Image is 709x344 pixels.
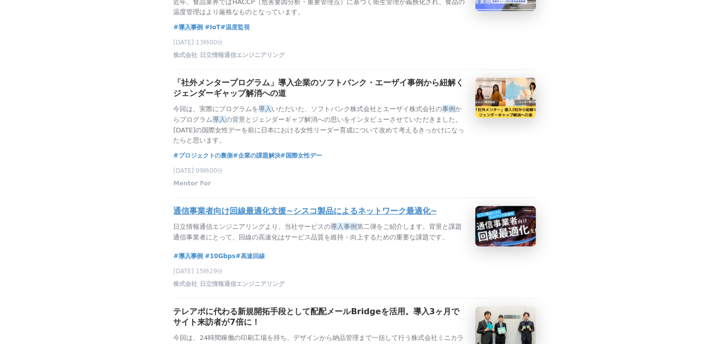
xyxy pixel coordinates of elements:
em: 事例 [191,253,203,260]
p: [DATE] 13時00分 [174,38,536,47]
a: 株式会社 日立情報通信エンジニアリング [174,283,285,290]
em: 事例 [443,105,456,113]
a: #IoT [205,22,221,32]
a: #温度監視 [221,22,250,32]
em: 導入 [179,253,191,260]
em: 事例 [344,223,357,230]
a: #国際女性デー [281,151,322,161]
span: # [174,22,205,32]
em: 導入 [259,105,272,113]
a: #導入事例 [174,22,205,32]
h3: 「社外メンタープログラム」導入企業のソフトバンク・エーザイ事例から紐解く ジェンダーギャップ解消への道 [174,78,467,99]
em: 事例 [191,24,203,31]
p: [DATE] 15時29分 [174,267,536,276]
p: 今回は、実際にプログラムを いただいた、ソフトバンク株式会社とエーザイ株式会社の からプログラム の背景とジェンダーギャプ解消への思いをインタビューさせていただきました。[DATE]の国際女性デ... [174,104,467,146]
span: Mentor For [174,179,211,188]
a: #10Gbps [205,251,236,261]
em: 導入 [179,24,191,31]
em: 導入 [331,223,344,230]
span: 株式会社 日立情報通信エンジニアリング [174,280,285,288]
span: # [174,251,205,261]
p: 日立情報通信エンジニアリングより、当社サービスの 第二弾をご紹介します。背景と課題通信事業者にとって、回線の高速化はサービス品質を維持・向上するための重要な課題です。 [174,222,467,243]
a: #プロジェクトの裏側 [174,151,233,161]
a: #高速回線 [236,251,265,261]
h3: テレアポに代わる新規開拓手段として配配メールBridgeを活用。導入3ヶ月でサイト来訪者が7倍に！ [174,307,467,328]
h3: 通信事業者向け回線最適化支援~シスコ製品によるネットワーク最適化~ [174,206,438,217]
a: 株式会社 日立情報通信エンジニアリング [174,54,285,61]
a: 「社外メンタープログラム」導入企業のソフトバンク・エーザイ事例から紐解く ジェンダーギャップ解消への道今回は、実際にプログラムを導入いただいた、ソフトバンク株式会社とエーザイ株式会社の事例からプ... [174,78,536,146]
a: #企業の課題解決 [233,151,281,161]
span: 株式会社 日立情報通信エンジニアリング [174,51,285,60]
p: [DATE] 09時00分 [174,167,536,175]
a: #導入事例 [174,251,205,261]
em: 導入 [213,116,226,123]
a: Mentor For [174,182,211,189]
a: 通信事業者向け回線最適化支援~シスコ製品によるネットワーク最適化~日立情報通信エンジニアリングより、当社サービスの導入事例第二弾をご紹介します。背景と課題通信事業者にとって、回線の高速化はサービ... [174,206,536,247]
